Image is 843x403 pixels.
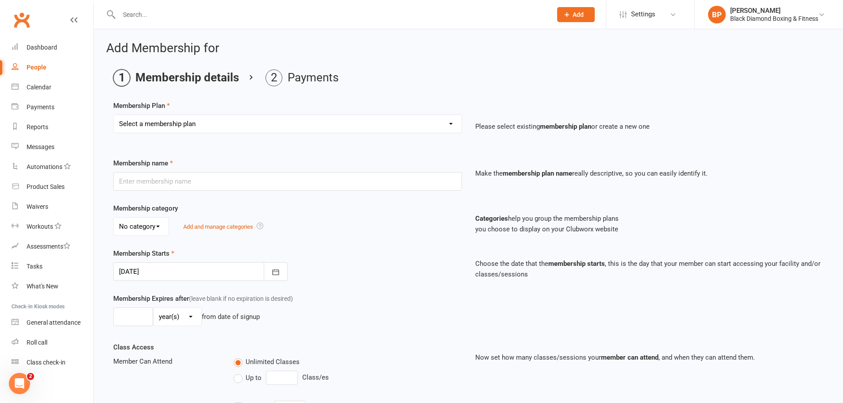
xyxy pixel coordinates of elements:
a: Clubworx [11,9,33,31]
a: Automations [12,157,93,177]
a: Messages [12,137,93,157]
li: Membership details [113,69,239,86]
p: Make the really descriptive, so you can easily identify it. [475,168,824,179]
div: Product Sales [27,183,65,190]
input: Search... [116,8,546,21]
a: Waivers [12,197,93,217]
div: from date of signup [202,311,260,322]
label: Membership name [113,158,173,169]
div: General attendance [27,319,81,326]
span: (leave blank if no expiration is desired) [189,295,293,302]
li: Payments [266,69,339,86]
span: 2 [27,373,34,380]
div: What's New [27,283,58,290]
p: Now set how many classes/sessions your , and when they can attend them. [475,352,824,363]
div: Member Can Attend [107,356,227,367]
div: Reports [27,123,48,130]
a: Payments [12,97,93,117]
strong: membership plan [540,123,591,130]
div: Waivers [27,203,48,210]
a: People [12,58,93,77]
iframe: Intercom live chat [9,373,30,394]
span: Unlimited Classes [246,357,300,366]
strong: membership plan name [503,169,572,177]
div: Black Diamond Boxing & Fitness [730,15,818,23]
strong: membership starts [548,260,605,268]
a: Reports [12,117,93,137]
input: Enter membership name [113,172,462,191]
label: Class Access [113,342,154,353]
a: Tasks [12,257,93,276]
div: People [27,64,46,71]
div: Calendar [27,84,51,91]
label: Membership Starts [113,248,174,259]
span: Settings [631,4,655,24]
a: Dashboard [12,38,93,58]
label: Membership Plan [113,100,170,111]
div: Class/es [234,371,462,385]
p: help you group the membership plans you choose to display on your Clubworx website [475,213,824,234]
a: General attendance kiosk mode [12,313,93,333]
div: Payments [27,104,54,111]
a: Workouts [12,217,93,237]
label: Membership category [113,203,178,214]
p: Choose the date that the , this is the day that your member can start accessing your facility and... [475,258,824,280]
span: Add [573,11,584,18]
div: Dashboard [27,44,57,51]
label: Membership Expires after [113,293,293,304]
strong: member can attend [601,353,658,361]
p: Please select existing or create a new one [475,121,824,132]
strong: Categories [475,215,508,223]
a: Add and manage categories [183,223,253,230]
button: Add [557,7,595,22]
div: Class check-in [27,359,65,366]
div: Workouts [27,223,53,230]
a: Assessments [12,237,93,257]
div: Tasks [27,263,42,270]
a: What's New [12,276,93,296]
a: Product Sales [12,177,93,197]
div: [PERSON_NAME] [730,7,818,15]
a: Calendar [12,77,93,97]
div: Assessments [27,243,70,250]
div: Messages [27,143,54,150]
div: Automations [27,163,62,170]
span: Up to [246,372,262,382]
h2: Add Membership for [106,42,831,55]
div: Roll call [27,339,47,346]
div: BP [708,6,726,23]
a: Class kiosk mode [12,353,93,372]
a: Roll call [12,333,93,353]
